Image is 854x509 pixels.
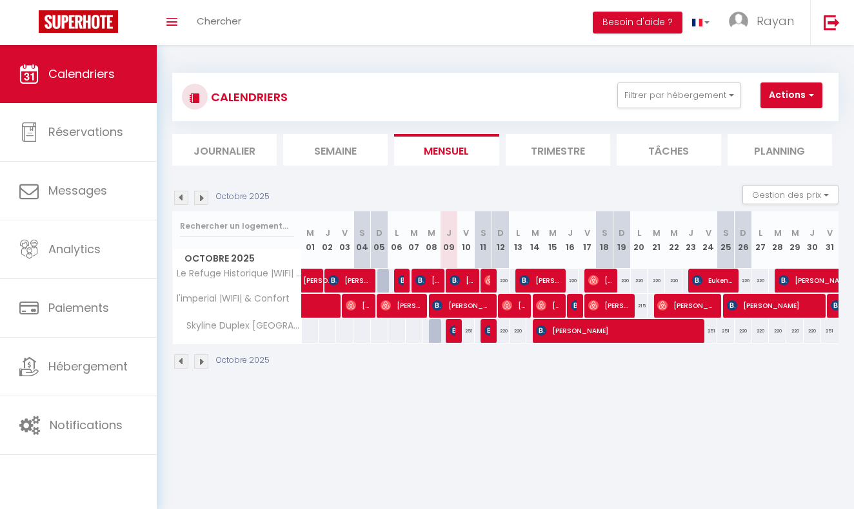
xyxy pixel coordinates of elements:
div: 220 [492,269,510,293]
span: [PERSON_NAME] [303,262,333,286]
span: [PERSON_NAME] [415,268,439,293]
abbr: D [619,227,625,239]
span: [PERSON_NAME] [398,268,404,293]
th: 03 [336,211,353,269]
div: 220 [735,269,752,293]
span: [PERSON_NAME] [588,268,611,293]
span: Octobre 2025 [173,249,301,268]
h3: CALENDRIERS [208,82,288,111]
abbr: J [568,227,573,239]
button: Gestion des prix [742,185,839,204]
abbr: V [342,227,348,239]
abbr: M [428,227,435,239]
th: 07 [406,211,423,269]
div: 220 [769,319,786,343]
div: 251 [700,319,717,343]
abbr: S [723,227,729,239]
span: Hébergement [48,358,128,374]
div: 220 [751,269,769,293]
abbr: M [670,227,678,239]
th: 13 [510,211,527,269]
span: [PERSON_NAME] [536,293,559,318]
span: l'imperial |WIFI| & Confort [175,294,290,303]
th: 14 [526,211,544,269]
abbr: S [481,227,486,239]
span: [PERSON_NAME] [502,293,525,318]
span: [PERSON_NAME] [381,293,421,318]
span: Réservations [48,124,123,140]
th: 30 [804,211,821,269]
span: Analytics [48,241,101,257]
span: [PERSON_NAME] [484,318,490,343]
li: Planning [728,134,832,166]
th: 21 [648,211,665,269]
span: [PERSON_NAME] [432,293,490,318]
li: Mensuel [394,134,499,166]
abbr: V [827,227,833,239]
abbr: M [791,227,799,239]
th: 17 [579,211,596,269]
span: [PERSON_NAME] [328,268,369,293]
span: [PERSON_NAME] [346,293,369,318]
abbr: J [325,227,330,239]
span: [PERSON_NAME] [536,318,699,343]
abbr: S [359,227,365,239]
th: 25 [717,211,735,269]
th: 18 [596,211,613,269]
span: [PERSON_NAME] [571,293,577,318]
abbr: J [809,227,815,239]
div: 220 [751,319,769,343]
li: Tâches [617,134,721,166]
abbr: J [688,227,693,239]
th: 22 [665,211,682,269]
p: Octobre 2025 [216,354,270,367]
input: Rechercher un logement... [180,215,294,238]
li: Semaine [283,134,388,166]
span: [PERSON_NAME] [519,268,560,293]
th: 12 [492,211,510,269]
abbr: M [410,227,418,239]
span: [PERSON_NAME] [484,268,490,293]
th: 20 [631,211,648,269]
span: Chercher [197,14,241,28]
a: [PERSON_NAME] [297,269,314,293]
span: [PERSON_NAME] [450,268,473,293]
th: 28 [769,211,786,269]
abbr: L [395,227,399,239]
div: 251 [717,319,735,343]
span: Notifications [50,417,123,433]
th: 16 [561,211,579,269]
div: 220 [510,319,527,343]
abbr: M [653,227,660,239]
span: Calendriers [48,66,115,82]
th: 04 [353,211,371,269]
span: Paiements [48,300,109,316]
span: [PERSON_NAME] [450,318,455,343]
th: 06 [388,211,406,269]
abbr: M [306,227,314,239]
div: 220 [665,269,682,293]
span: [PERSON_NAME] [588,293,629,318]
abbr: D [497,227,504,239]
abbr: S [602,227,608,239]
th: 31 [821,211,839,269]
button: Besoin d'aide ? [593,12,682,34]
button: Filtrer par hébergement [617,82,741,108]
th: 08 [422,211,440,269]
abbr: D [376,227,382,239]
abbr: J [446,227,452,239]
abbr: M [774,227,782,239]
abbr: V [706,227,711,239]
p: Octobre 2025 [216,191,270,203]
abbr: V [584,227,590,239]
abbr: L [516,227,520,239]
th: 09 [440,211,457,269]
li: Journalier [172,134,277,166]
span: [PERSON_NAME] [727,293,820,318]
th: 10 [457,211,475,269]
abbr: M [531,227,539,239]
div: 220 [804,319,821,343]
th: 01 [302,211,319,269]
abbr: V [463,227,469,239]
th: 11 [475,211,492,269]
